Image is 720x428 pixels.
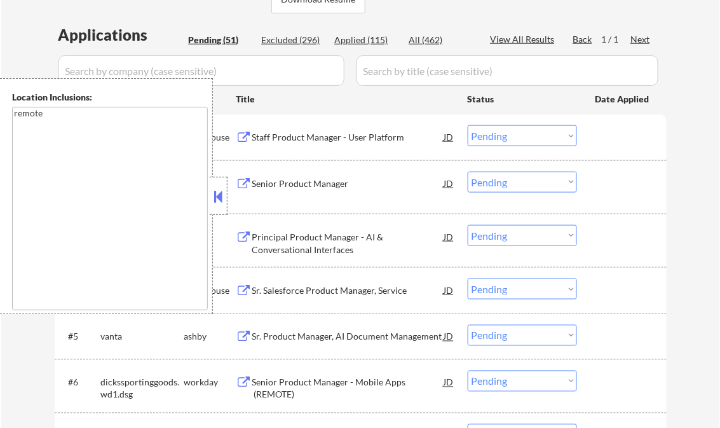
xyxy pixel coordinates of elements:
[491,33,559,46] div: View All Results
[443,125,456,148] div: JD
[252,131,444,144] div: Staff Product Manager - User Platform
[58,55,344,86] input: Search by company (case sensitive)
[69,331,91,343] div: #5
[184,376,236,389] div: workday
[252,376,444,401] div: Senior Product Manager - Mobile Apps (REMOTE)
[335,34,398,46] div: Applied (115)
[262,34,325,46] div: Excluded (296)
[357,55,658,86] input: Search by title (case sensitive)
[101,331,184,343] div: vanta
[184,331,236,343] div: ashby
[409,34,473,46] div: All (462)
[631,33,651,46] div: Next
[252,284,444,297] div: Sr. Salesforce Product Manager, Service
[236,93,456,106] div: Title
[101,376,184,401] div: dickssportinggoods.wd1.dsg
[595,93,651,106] div: Date Applied
[58,27,184,43] div: Applications
[252,177,444,190] div: Senior Product Manager
[443,225,456,248] div: JD
[443,172,456,195] div: JD
[443,325,456,348] div: JD
[189,34,252,46] div: Pending (51)
[573,33,594,46] div: Back
[468,87,577,110] div: Status
[252,231,444,256] div: Principal Product Manager - AI & Conversational Interfaces
[602,33,631,46] div: 1 / 1
[12,91,208,104] div: Location Inclusions:
[443,279,456,301] div: JD
[69,376,91,389] div: #6
[443,371,456,394] div: JD
[252,331,444,343] div: Sr. Product Manager, AI Document Management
